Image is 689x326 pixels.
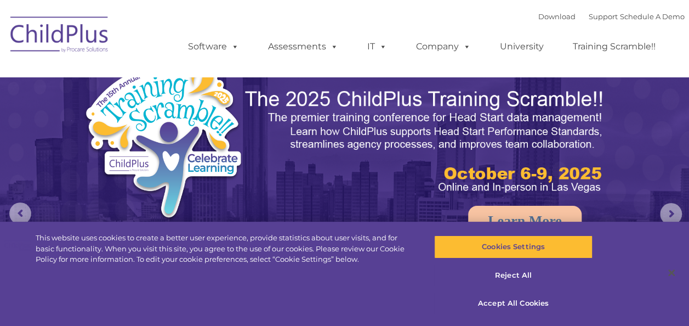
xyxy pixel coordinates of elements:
img: ChildPlus by Procare Solutions [5,9,115,64]
button: Accept All Cookies [434,292,593,315]
div: This website uses cookies to create a better user experience, provide statistics about user visit... [36,233,413,265]
a: Assessments [257,36,349,58]
a: Schedule A Demo [620,12,685,21]
span: Phone number [152,117,199,126]
a: IT [356,36,398,58]
a: University [489,36,555,58]
button: Close [659,261,684,285]
a: Download [538,12,576,21]
a: Software [177,36,250,58]
a: Training Scramble!! [562,36,667,58]
a: Learn More [468,206,582,237]
a: Support [589,12,618,21]
font: | [538,12,685,21]
button: Cookies Settings [434,235,593,258]
span: Last name [152,72,186,81]
a: Company [405,36,482,58]
button: Reject All [434,264,593,287]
